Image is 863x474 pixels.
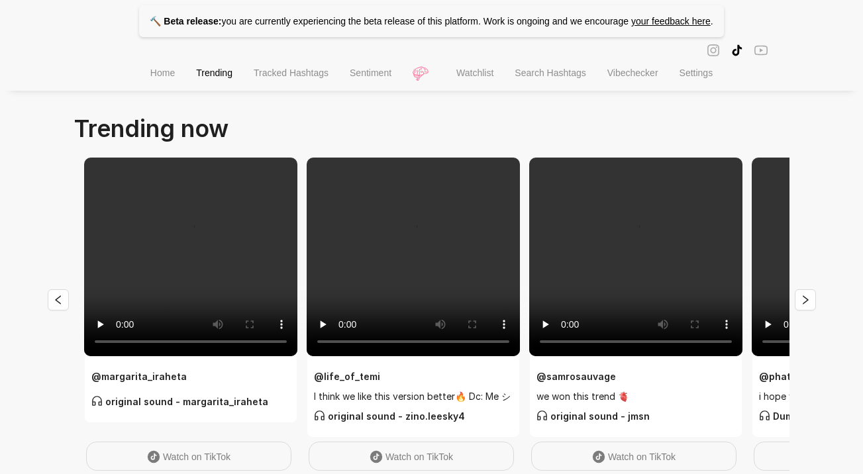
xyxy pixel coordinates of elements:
span: right [800,295,811,305]
span: Settings [680,68,713,78]
span: customer-service [536,410,548,421]
strong: @ life_of_temi [314,371,380,382]
strong: @ margarita_iraheta [91,371,187,382]
span: Tracked Hashtags [254,68,329,78]
span: instagram [707,42,720,58]
p: you are currently experiencing the beta release of this platform. Work is ongoing and we encourage . [139,5,723,37]
strong: @ phatboylandy [759,371,834,382]
a: Watch on TikTok [531,442,736,471]
span: Watch on TikTok [608,451,676,462]
strong: original sound - margarita_iraheta [91,396,268,407]
span: I think we like this version better🔥 Dc: Me シ [314,389,513,404]
span: we won this trend 🫀 [536,389,735,404]
span: Search Hashtags [515,68,585,78]
a: Watch on TikTok [309,442,514,471]
span: Home [150,68,175,78]
span: Trending [196,68,232,78]
span: customer-service [314,410,325,421]
span: left [53,295,64,305]
span: Watchlist [456,68,493,78]
span: Vibechecker [607,68,658,78]
strong: original sound - jmsn [536,410,650,422]
span: youtube [754,42,768,58]
span: Watch on TikTok [385,451,453,462]
a: Watch on TikTok [86,442,291,471]
span: Sentiment [350,68,391,78]
strong: 🔨 Beta release: [150,16,221,26]
strong: original sound - zino.leesky4 [314,410,465,422]
span: customer-service [759,410,770,421]
a: your feedback here [631,16,711,26]
span: Trending now [74,114,228,143]
strong: @ samrosauvage [536,371,616,382]
span: customer-service [91,395,103,406]
span: Watch on TikTok [163,451,230,462]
